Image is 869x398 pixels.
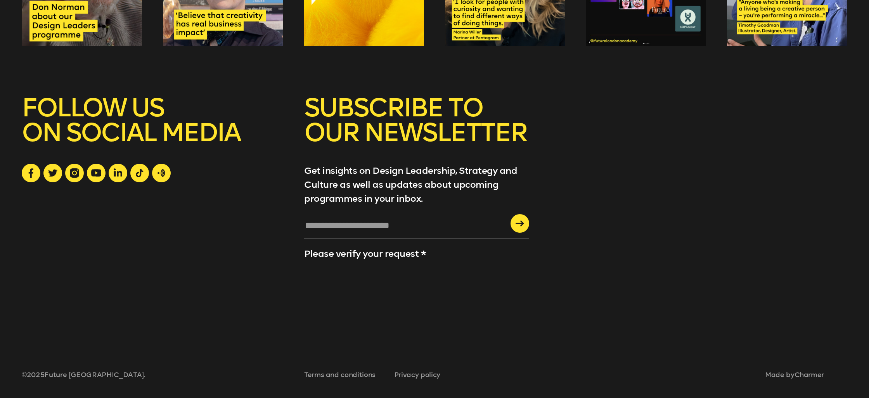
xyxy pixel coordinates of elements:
a: Charmer [795,370,824,379]
h5: SUBSCRIBE TO OUR NEWSLETTER [304,95,529,164]
iframe: reCAPTCHA [304,265,368,320]
h5: FOLLOW US ON SOCIAL MEDIA [22,95,282,164]
span: © 2025 Future [GEOGRAPHIC_DATA]. [22,370,164,379]
a: Terms and conditions [304,370,376,379]
p: Get insights on Design Leadership, Strategy and Culture as well as updates about upcoming program... [304,164,529,206]
a: Privacy policy [394,370,440,379]
label: Please verify your request * [304,248,426,259]
span: Made by [765,370,824,379]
